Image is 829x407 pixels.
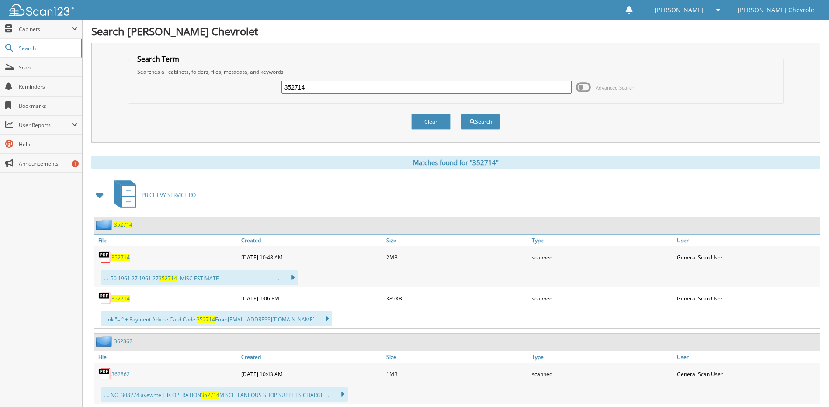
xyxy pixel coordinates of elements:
span: Help [19,141,78,148]
img: PDF.png [98,292,111,305]
a: User [675,235,820,246]
span: 352714 [159,275,177,282]
button: Search [461,114,500,130]
div: scanned [530,365,675,383]
a: File [94,351,239,363]
span: Scan [19,64,78,71]
div: scanned [530,290,675,307]
div: ...ok "= ° + Payment Advice Card Code: From [EMAIL_ADDRESS][DOMAIN_NAME] [101,311,332,326]
span: 352714 [197,316,215,323]
a: Created [239,235,384,246]
img: folder2.png [96,219,114,230]
a: Type [530,351,675,363]
span: 352714 [201,391,219,399]
a: 352714 [114,221,132,228]
div: [DATE] 10:43 AM [239,365,384,383]
a: 362862 [111,370,130,378]
div: [DATE] 10:48 AM [239,248,384,266]
img: scan123-logo-white.svg [9,4,74,16]
img: folder2.png [96,336,114,347]
div: .... NO. 308274 avewnte | is OPERATION MISCELLANEOUS SHOP SUPPLIES CHARGE I... [101,387,348,402]
a: Created [239,351,384,363]
span: Cabinets [19,25,72,33]
button: Clear [411,114,451,130]
div: [DATE] 1:06 PM [239,290,384,307]
div: 1 [72,160,79,167]
div: Searches all cabinets, folders, files, metadata, and keywords [133,68,778,76]
iframe: Chat Widget [785,365,829,407]
span: PB CHEVY SERVICE RO [142,191,196,199]
span: Search [19,45,76,52]
span: [PERSON_NAME] Chevrolet [738,7,816,13]
h1: Search [PERSON_NAME] Chevrolet [91,24,820,38]
a: 362862 [114,338,132,345]
div: General Scan User [675,365,820,383]
span: Announcements [19,160,78,167]
div: 1MB [384,365,529,383]
span: User Reports [19,121,72,129]
div: scanned [530,248,675,266]
a: User [675,351,820,363]
a: Type [530,235,675,246]
div: Matches found for "352714" [91,156,820,169]
a: Size [384,235,529,246]
a: 352714 [111,254,130,261]
span: Bookmarks [19,102,78,110]
div: General Scan User [675,290,820,307]
a: 352714 [111,295,130,302]
span: Reminders [19,83,78,90]
div: General Scan User [675,248,820,266]
span: Advanced Search [596,84,635,91]
img: PDF.png [98,251,111,264]
a: Size [384,351,529,363]
a: File [94,235,239,246]
div: 389KB [384,290,529,307]
div: ... .50 1961.27 1961.27 - MISC ESTIMATE---------------------------------... [101,270,298,285]
img: PDF.png [98,367,111,380]
legend: Search Term [133,54,184,64]
div: 2MB [384,248,529,266]
a: PB CHEVY SERVICE RO [109,178,196,212]
span: [PERSON_NAME] [655,7,704,13]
